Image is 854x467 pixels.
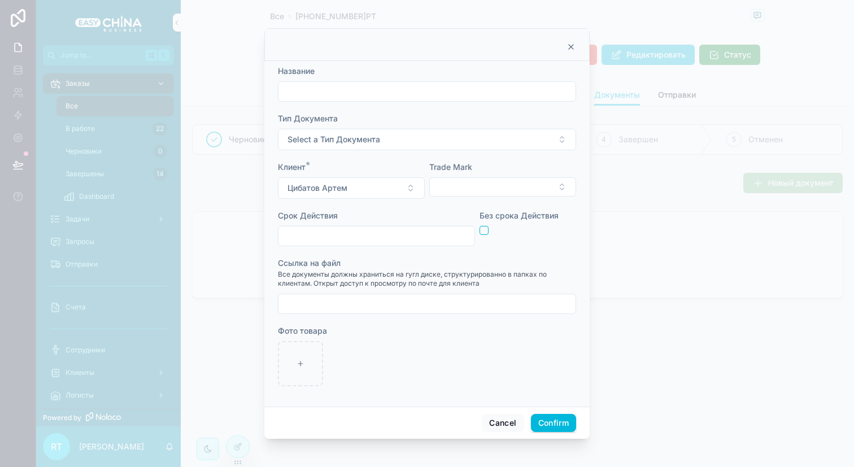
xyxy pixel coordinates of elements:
span: Select a Тип Документа [287,134,380,145]
span: Trade Mark [429,162,472,172]
span: Без срока Действия [480,211,559,220]
span: Ссылка на файл [278,258,341,268]
span: Название [278,66,315,76]
span: Клиент [278,162,306,172]
span: Тип Документа [278,114,338,123]
span: Фото товара [278,326,327,335]
span: Срок Действия [278,211,338,220]
button: Cancel [482,414,524,432]
button: Select Button [429,177,576,197]
button: Select Button [278,177,425,199]
span: Цибатов Артем [287,182,347,194]
span: Все документы должны храниться на гугл диске, структурированно в папках по клиентам. Открыт досту... [278,270,576,288]
button: Select Button [278,129,576,150]
button: Confirm [531,414,576,432]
